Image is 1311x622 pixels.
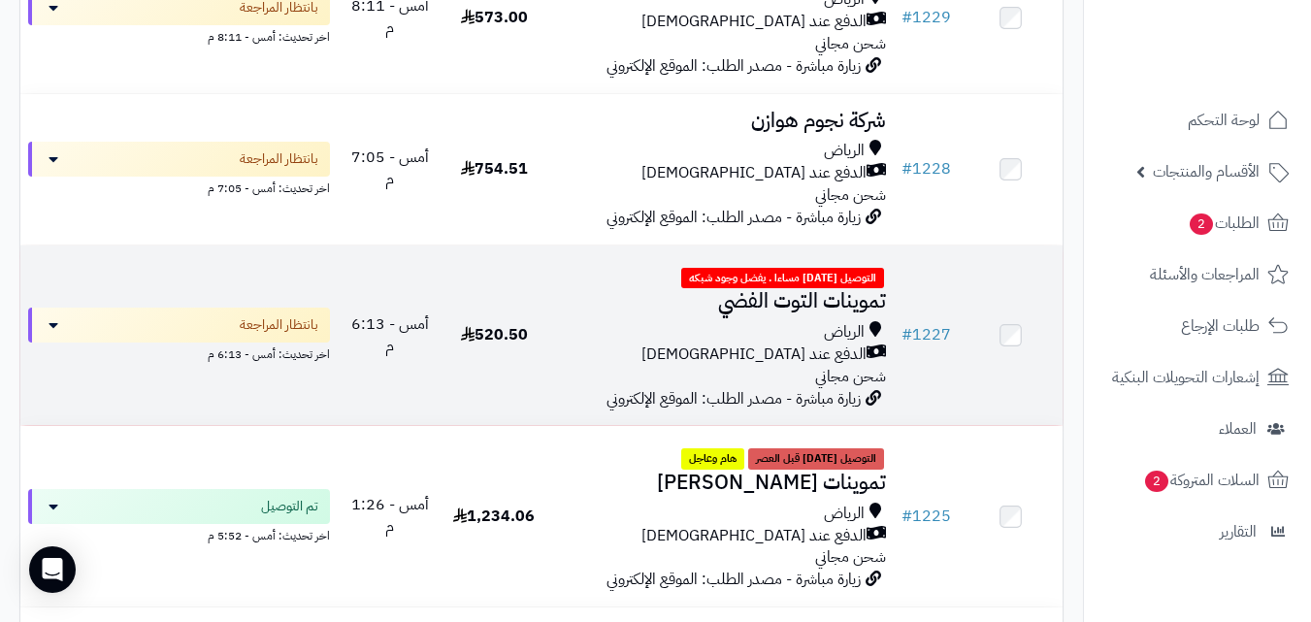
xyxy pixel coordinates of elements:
[1143,467,1260,494] span: السلات المتروكة
[901,6,912,29] span: #
[554,110,886,132] h3: شركة نجوم هوازن
[1181,312,1260,340] span: طلبات الإرجاع
[1179,15,1293,55] img: logo-2.png
[1096,508,1299,555] a: التقارير
[901,505,951,528] a: #1225
[1096,251,1299,298] a: المراجعات والأسئلة
[240,315,318,335] span: بانتظار المراجعة
[815,545,886,569] span: شحن مجاني
[261,497,318,516] span: تم التوصيل
[1096,354,1299,401] a: إشعارات التحويلات البنكية
[1096,97,1299,144] a: لوحة التحكم
[641,162,867,184] span: الدفع عند [DEMOGRAPHIC_DATA]
[901,323,951,346] a: #1227
[641,344,867,366] span: الدفع عند [DEMOGRAPHIC_DATA]
[641,525,867,547] span: الدفع عند [DEMOGRAPHIC_DATA]
[1096,303,1299,349] a: طلبات الإرجاع
[901,323,912,346] span: #
[901,505,912,528] span: #
[1188,210,1260,237] span: الطلبات
[28,177,330,197] div: اخر تحديث: أمس - 7:05 م
[28,524,330,544] div: اخر تحديث: أمس - 5:52 م
[824,140,865,162] span: الرياض
[461,157,528,180] span: 754.51
[681,448,744,470] span: هام وعاجل
[606,54,861,78] span: زيارة مباشرة - مصدر الطلب: الموقع الإلكتروني
[351,146,429,191] span: أمس - 7:05 م
[29,546,76,593] div: Open Intercom Messenger
[815,183,886,207] span: شحن مجاني
[606,206,861,229] span: زيارة مباشرة - مصدر الطلب: الموقع الإلكتروني
[1096,457,1299,504] a: السلات المتروكة2
[1150,261,1260,288] span: المراجعات والأسئلة
[1096,200,1299,246] a: الطلبات2
[901,157,951,180] a: #1228
[1144,470,1169,493] span: 2
[1153,158,1260,185] span: الأقسام والمنتجات
[606,387,861,410] span: زيارة مباشرة - مصدر الطلب: الموقع الإلكتروني
[681,268,884,289] span: التوصيل [DATE] مساءا . يفضل وجود شبكه
[240,149,318,169] span: بانتظار المراجعة
[606,568,861,591] span: زيارة مباشرة - مصدر الطلب: الموقع الإلكتروني
[28,25,330,46] div: اخر تحديث: أمس - 8:11 م
[351,312,429,358] span: أمس - 6:13 م
[1112,364,1260,391] span: إشعارات التحويلات البنكية
[1188,107,1260,134] span: لوحة التحكم
[824,503,865,525] span: الرياض
[461,6,528,29] span: 573.00
[1220,518,1257,545] span: التقارير
[824,321,865,344] span: الرياض
[554,290,886,312] h3: تموينات التوت الفضي
[1189,213,1214,236] span: 2
[453,505,535,528] span: 1,234.06
[901,6,951,29] a: #1229
[1096,406,1299,452] a: العملاء
[461,323,528,346] span: 520.50
[748,448,884,470] span: التوصيل [DATE] قبل العصر
[815,32,886,55] span: شحن مجاني
[1219,415,1257,442] span: العملاء
[815,365,886,388] span: شحن مجاني
[901,157,912,180] span: #
[351,493,429,539] span: أمس - 1:26 م
[28,343,330,363] div: اخر تحديث: أمس - 6:13 م
[554,472,886,494] h3: تموينات [PERSON_NAME]
[641,11,867,33] span: الدفع عند [DEMOGRAPHIC_DATA]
